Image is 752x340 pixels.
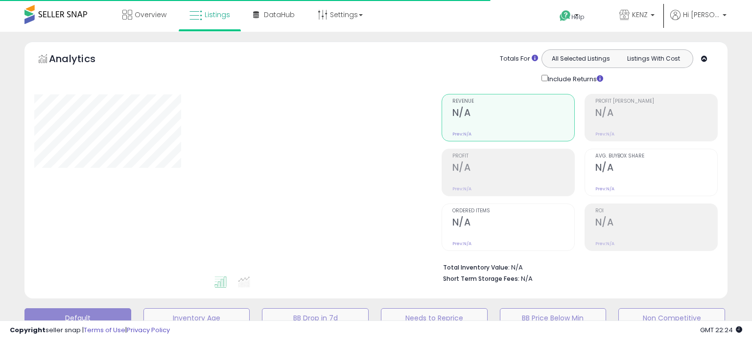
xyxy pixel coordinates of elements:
a: Hi [PERSON_NAME] [670,10,727,32]
span: ROI [595,208,717,214]
small: Prev: N/A [452,241,471,247]
span: KENZ [632,10,648,20]
small: Prev: N/A [452,186,471,192]
div: seller snap | | [10,326,170,335]
small: Prev: N/A [595,186,614,192]
span: Revenue [452,99,574,104]
span: Profit [452,154,574,159]
h5: Analytics [49,52,115,68]
span: Profit [PERSON_NAME] [595,99,717,104]
h2: N/A [452,107,574,120]
button: Needs to Reprice [381,308,488,328]
button: All Selected Listings [544,52,617,65]
button: Inventory Age [143,308,250,328]
span: N/A [521,274,533,283]
small: Prev: N/A [595,241,614,247]
button: Listings With Cost [617,52,690,65]
span: Overview [135,10,166,20]
h2: N/A [595,107,717,120]
b: Short Term Storage Fees: [443,274,519,283]
b: Total Inventory Value: [443,263,510,272]
strong: Copyright [10,325,46,335]
span: Help [571,13,585,21]
span: Avg. Buybox Share [595,154,717,159]
div: Totals For [500,54,538,64]
span: 2025-09-12 22:24 GMT [700,325,742,335]
h2: N/A [595,217,717,230]
button: Default [24,308,131,328]
span: DataHub [264,10,295,20]
small: Prev: N/A [595,131,614,137]
small: Prev: N/A [452,131,471,137]
span: Ordered Items [452,208,574,214]
button: Non Competitive [618,308,725,328]
li: N/A [443,261,710,272]
h2: N/A [595,162,717,175]
button: BB Drop in 7d [262,308,369,328]
a: Help [552,2,604,32]
a: Privacy Policy [127,325,170,335]
span: Hi [PERSON_NAME] [683,10,720,20]
span: Listings [205,10,230,20]
div: Include Returns [534,73,615,84]
i: Get Help [559,10,571,22]
h2: N/A [452,162,574,175]
button: BB Price Below Min [500,308,607,328]
a: Terms of Use [84,325,125,335]
h2: N/A [452,217,574,230]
